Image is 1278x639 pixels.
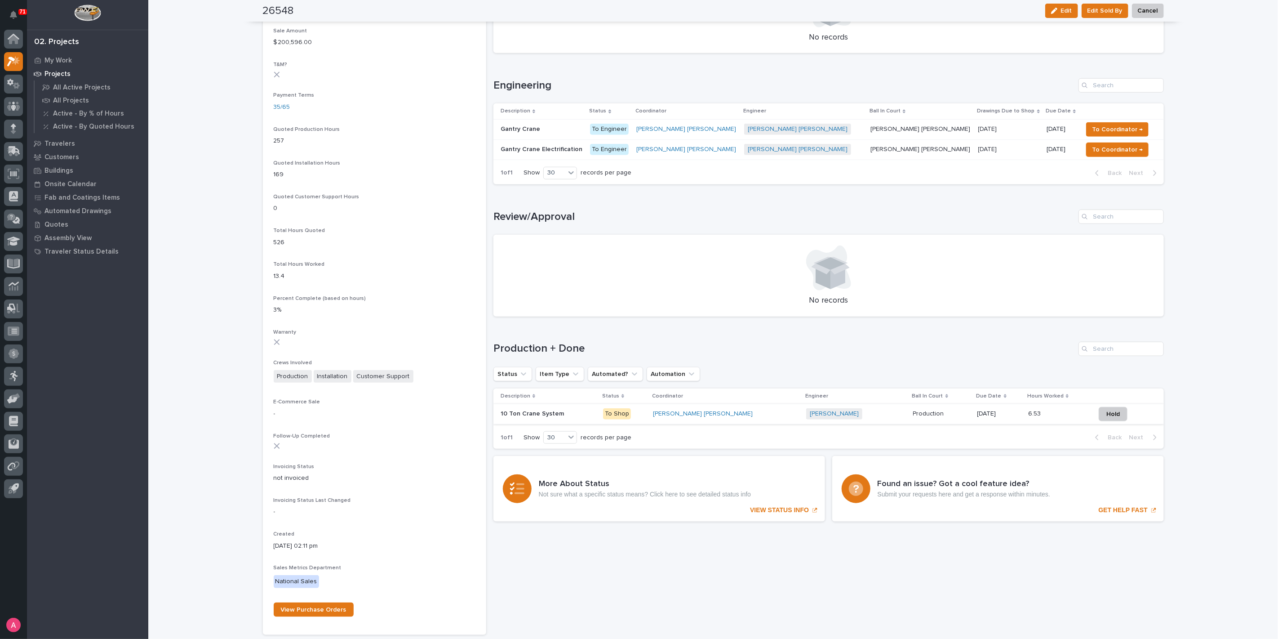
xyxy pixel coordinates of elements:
p: All Projects [53,97,89,105]
p: Show [524,434,540,442]
a: VIEW STATUS INFO [493,456,825,522]
button: Next [1126,169,1164,177]
p: Gantry Crane Electrification [501,144,584,153]
p: Due Date [976,391,1002,401]
a: [PERSON_NAME] [PERSON_NAME] [748,125,848,133]
p: 3% [274,305,475,315]
div: National Sales [274,575,319,588]
button: Automation [647,367,700,381]
p: Ball In Court [912,391,943,401]
tr: 10 Ton Crane System10 Ton Crane System To Shop[PERSON_NAME] [PERSON_NAME] [PERSON_NAME] Productio... [493,404,1164,424]
p: Gantry Crane [501,124,542,133]
h3: Found an issue? Got a cool feature idea? [878,479,1050,489]
p: Status [589,106,606,116]
span: Quoted Production Hours [274,127,340,132]
tr: Gantry CraneGantry Crane To Engineer[PERSON_NAME] [PERSON_NAME] [PERSON_NAME] [PERSON_NAME] [PERS... [493,119,1164,139]
div: To Engineer [590,144,629,155]
p: $ 200,596.00 [274,38,475,47]
h1: Engineering [493,79,1075,92]
p: Projects [44,70,71,78]
p: records per page [581,434,631,442]
p: Quotes [44,221,68,229]
p: [DATE] [977,410,1021,418]
p: [DATE] [978,144,999,153]
div: To Engineer [590,124,629,135]
div: 30 [544,168,565,178]
p: Traveler Status Details [44,248,119,256]
span: Invoicing Status [274,464,315,469]
a: [PERSON_NAME] [PERSON_NAME] [748,146,848,153]
a: Assembly View [27,231,148,245]
p: - [274,409,475,419]
p: Description [501,391,530,401]
p: Not sure what a specific status means? Click here to see detailed status info [539,491,751,498]
a: [PERSON_NAME] [PERSON_NAME] [636,125,736,133]
input: Search [1078,342,1164,356]
span: Created [274,532,295,537]
span: Cancel [1138,5,1158,16]
p: Engineer [743,106,766,116]
p: [DATE] [1047,146,1075,153]
a: My Work [27,54,148,67]
span: Warranty [274,330,297,335]
button: Next [1126,433,1164,442]
button: Hold [1099,407,1127,421]
p: 71 [20,9,26,15]
tr: Gantry Crane ElectrificationGantry Crane Electrification To Engineer[PERSON_NAME] [PERSON_NAME] [... [493,139,1164,160]
a: Automated Drawings [27,204,148,218]
p: Engineer [805,391,828,401]
span: Invoicing Status Last Changed [274,498,351,503]
span: Edit Sold By [1087,5,1123,16]
p: Customers [44,153,79,161]
span: Edit [1061,7,1072,15]
p: 257 [274,136,475,146]
span: Customer Support [353,370,413,383]
p: 1 of 1 [493,162,520,184]
p: - [274,507,475,517]
p: [DATE] [1047,125,1075,133]
div: Notifications71 [11,11,23,25]
button: Edit Sold By [1082,4,1128,18]
h1: Production + Done [493,342,1075,355]
button: To Coordinator → [1086,143,1149,157]
span: Payment Terms [274,93,315,98]
p: Description [501,106,530,116]
p: No records [504,296,1153,306]
p: [PERSON_NAME] [PERSON_NAME] [870,124,972,133]
span: To Coordinator → [1092,144,1143,155]
span: Percent Complete (based on hours) [274,296,366,301]
p: Production [913,408,946,418]
p: Buildings [44,167,73,175]
button: Item Type [536,367,584,381]
button: Status [493,367,532,381]
p: GET HELP FAST [1099,506,1148,514]
p: 6.53 [1028,408,1043,418]
span: Installation [314,370,351,383]
span: Follow-Up Completed [274,433,330,439]
a: 35/65 [274,103,290,112]
p: My Work [44,57,72,65]
p: [PERSON_NAME] [PERSON_NAME] [870,144,972,153]
a: [PERSON_NAME] [PERSON_NAME] [653,410,753,418]
p: 1 of 1 [493,427,520,449]
p: 0 [274,204,475,213]
div: 30 [544,433,565,442]
p: Onsite Calendar [44,180,97,188]
p: records per page [581,169,631,177]
p: Assembly View [44,234,92,242]
p: Active - By Quoted Hours [53,123,134,131]
input: Search [1078,210,1164,224]
a: [PERSON_NAME] [PERSON_NAME] [636,146,736,153]
button: users-avatar [4,616,23,635]
p: Automated Drawings [44,207,111,215]
span: Sales Metrics Department [274,565,342,571]
p: [DATE] [978,124,999,133]
a: Buildings [27,164,148,177]
p: 13.4 [274,272,475,281]
a: Onsite Calendar [27,177,148,191]
a: Fab and Coatings Items [27,191,148,204]
a: Customers [27,150,148,164]
span: Production [274,370,312,383]
span: Hold [1106,409,1120,420]
p: Drawings Due to Shop [977,106,1035,116]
